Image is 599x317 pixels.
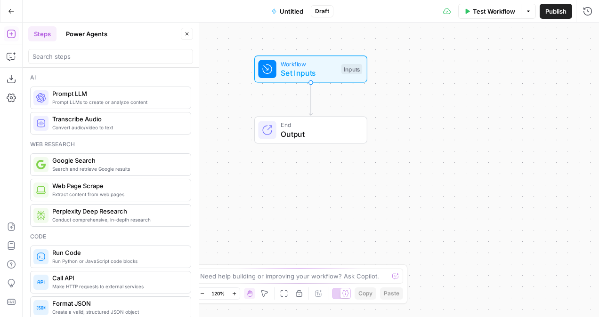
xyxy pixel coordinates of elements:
button: Publish [540,4,572,19]
input: Search steps [32,52,189,61]
div: Web research [30,140,191,149]
div: Inputs [341,64,362,74]
span: Run Code [52,248,183,257]
span: Convert audio/video to text [52,124,183,131]
span: Set Inputs [281,67,337,79]
button: Paste [380,287,403,300]
span: Draft [315,7,329,16]
span: Search and retrieve Google results [52,165,183,173]
span: Web Page Scrape [52,181,183,190]
span: Prompt LLMs to create or analyze content [52,98,183,106]
span: Extract content from web pages [52,190,183,198]
span: Test Workflow [473,7,515,16]
span: Prompt LLM [52,89,183,98]
span: Untitled [280,7,303,16]
span: Google Search [52,156,183,165]
span: Format JSON [52,299,183,308]
g: Edge from start to end [309,82,312,115]
button: Steps [28,26,57,41]
span: Copy [358,289,372,298]
span: Transcribe Audio [52,114,183,124]
span: Workflow [281,59,337,68]
span: End [281,120,357,129]
div: WorkflowSet InputsInputs [223,55,398,83]
span: Run Python or JavaScript code blocks [52,257,183,265]
span: Perplexity Deep Research [52,206,183,216]
span: Conduct comprehensive, in-depth research [52,216,183,223]
button: Copy [355,287,376,300]
div: Code [30,232,191,241]
span: Make HTTP requests to external services [52,283,183,290]
span: Call API [52,273,183,283]
span: Output [281,128,357,140]
button: Untitled [266,4,309,19]
span: 120% [211,290,225,297]
button: Test Workflow [458,4,521,19]
div: Ai [30,73,191,82]
button: Power Agents [60,26,113,41]
span: Create a valid, structured JSON object [52,308,183,316]
span: Paste [384,289,399,298]
div: EndOutput [223,117,398,144]
span: Publish [545,7,567,16]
